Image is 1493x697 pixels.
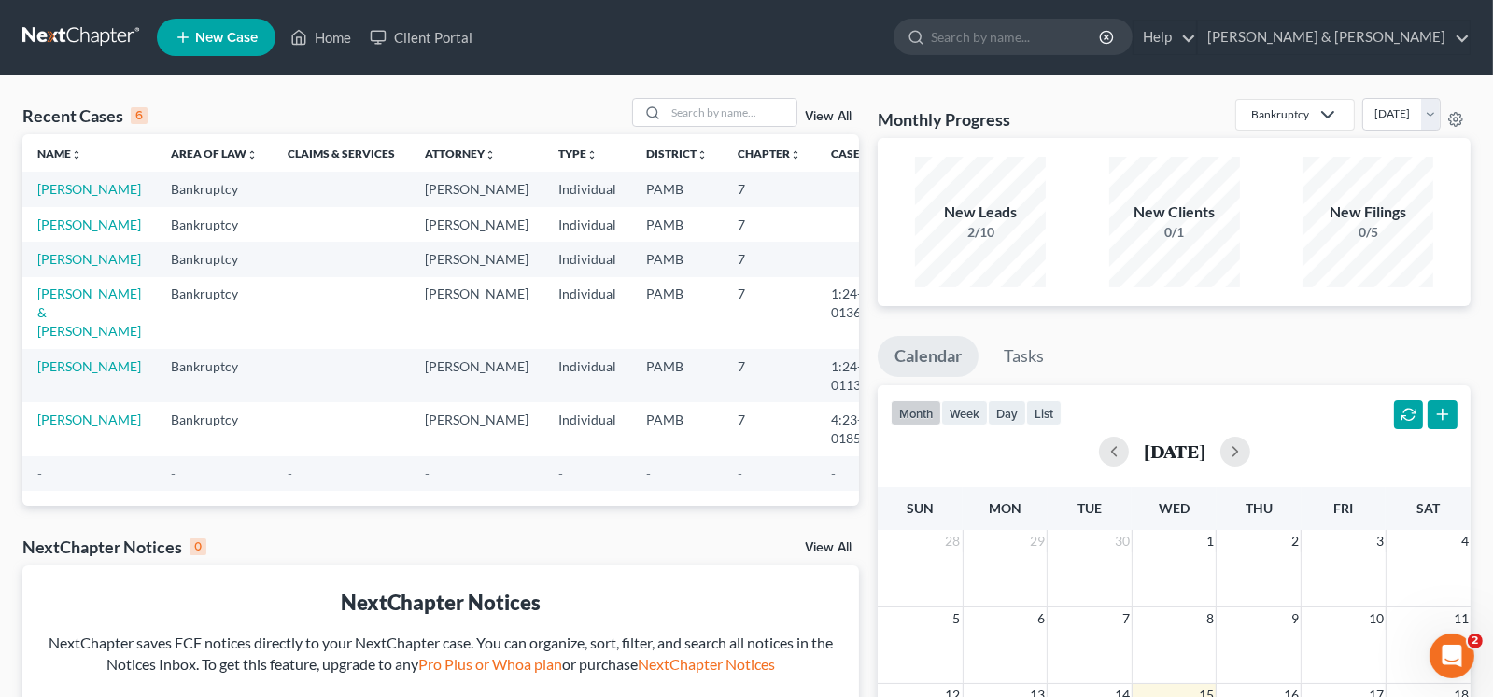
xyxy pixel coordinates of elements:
span: Wed [1159,500,1190,516]
a: [PERSON_NAME] [37,411,141,427]
a: Nameunfold_more [37,146,82,160]
div: New Clients [1109,202,1240,223]
td: 7 [723,402,816,455]
div: Bankruptcy [1251,106,1309,122]
span: - [831,466,836,481]
i: unfold_more [790,149,801,160]
span: Sun [907,500,934,516]
span: Tue [1077,500,1102,516]
a: Attorneyunfold_more [425,146,496,160]
td: [PERSON_NAME] [410,349,543,402]
td: Individual [543,242,631,276]
td: 7 [723,242,816,276]
a: Case Nounfold_more [831,146,891,160]
a: View All [805,541,852,554]
span: Thu [1246,500,1273,516]
td: PAMB [631,349,723,402]
td: PAMB [631,207,723,242]
span: 9 [1289,607,1301,630]
a: [PERSON_NAME] [37,251,141,267]
div: NextChapter Notices [22,536,206,558]
a: Typeunfold_more [558,146,598,160]
td: Individual [543,277,631,349]
span: - [738,466,742,481]
span: 1 [1204,530,1216,552]
input: Search by name... [666,99,796,126]
a: Tasks [987,336,1061,377]
span: 4 [1459,530,1471,552]
span: Sat [1416,500,1440,516]
i: unfold_more [586,149,598,160]
a: Pro Plus or Whoa plan [418,655,562,673]
i: unfold_more [485,149,496,160]
i: unfold_more [697,149,708,160]
td: Bankruptcy [156,207,273,242]
div: 6 [131,107,148,124]
td: [PERSON_NAME] [410,277,543,349]
a: [PERSON_NAME] [37,358,141,374]
span: - [288,466,292,481]
a: Help [1134,21,1196,54]
a: Chapterunfold_more [738,146,801,160]
a: NextChapter Notices [638,655,775,673]
div: 0 [190,538,206,555]
td: Individual [543,172,631,206]
span: 28 [944,530,963,552]
td: 7 [723,277,816,349]
td: Bankruptcy [156,242,273,276]
a: Client Portal [360,21,482,54]
a: [PERSON_NAME] & [PERSON_NAME] [37,286,141,339]
span: - [558,466,563,481]
td: Individual [543,402,631,455]
h2: [DATE] [1144,441,1205,461]
a: [PERSON_NAME] [37,216,141,232]
td: Bankruptcy [156,402,273,455]
div: New Leads [915,202,1046,223]
span: 30 [1113,530,1132,552]
span: - [37,466,42,481]
a: Area of Lawunfold_more [171,146,258,160]
iframe: Intercom live chat [1430,634,1474,678]
a: View All [805,110,852,123]
div: New Filings [1303,202,1433,223]
td: 1:24-bk-01363 [816,277,906,349]
td: 7 [723,172,816,206]
span: - [171,466,176,481]
div: NextChapter Notices [37,588,844,617]
td: 7 [723,207,816,242]
a: Home [281,21,360,54]
button: month [891,400,941,425]
th: Claims & Services [273,134,410,172]
span: 10 [1367,607,1386,630]
span: New Case [195,31,258,45]
span: - [646,466,651,481]
span: - [425,466,430,481]
span: 2 [1289,530,1301,552]
span: 29 [1028,530,1047,552]
td: 1:24-bk-01137 [816,349,906,402]
td: Individual [543,349,631,402]
button: day [988,400,1026,425]
td: [PERSON_NAME] [410,172,543,206]
td: Bankruptcy [156,277,273,349]
td: PAMB [631,277,723,349]
td: Individual [543,207,631,242]
td: 7 [723,349,816,402]
a: Calendar [878,336,979,377]
button: week [941,400,988,425]
td: PAMB [631,172,723,206]
button: list [1026,400,1062,425]
div: 2/10 [915,223,1046,242]
div: NextChapter saves ECF notices directly to your NextChapter case. You can organize, sort, filter, ... [37,633,844,676]
span: Fri [1333,500,1353,516]
div: Recent Cases [22,105,148,127]
span: 7 [1120,607,1132,630]
a: Districtunfold_more [646,146,708,160]
span: 2 [1468,634,1483,648]
td: 4:23-bk-01850 [816,402,906,455]
span: 3 [1374,530,1386,552]
td: PAMB [631,242,723,276]
div: 0/5 [1303,223,1433,242]
i: unfold_more [71,149,82,160]
a: [PERSON_NAME] & [PERSON_NAME] [1198,21,1470,54]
